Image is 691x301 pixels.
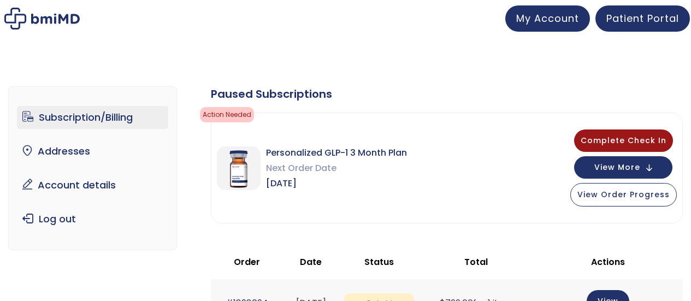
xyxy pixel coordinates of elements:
[8,86,177,250] nav: Account pages
[266,161,407,176] span: Next Order Date
[364,256,394,268] span: Status
[606,11,679,25] span: Patient Portal
[17,174,168,197] a: Account details
[516,11,579,25] span: My Account
[505,5,590,32] a: My Account
[211,86,683,102] div: Paused Subscriptions
[17,106,168,129] a: Subscription/Billing
[594,164,640,171] span: View More
[266,176,407,191] span: [DATE]
[17,140,168,163] a: Addresses
[577,189,670,200] span: View Order Progress
[574,156,672,179] button: View More
[17,208,168,231] a: Log out
[591,256,625,268] span: Actions
[570,183,677,206] button: View Order Progress
[4,8,80,29] img: My account
[234,256,260,268] span: Order
[200,107,254,122] span: Action Needed
[266,145,407,161] span: Personalized GLP-1 3 Month Plan
[300,256,322,268] span: Date
[574,129,673,152] button: Complete Check In
[464,256,488,268] span: Total
[595,5,690,32] a: Patient Portal
[581,135,666,146] span: Complete Check In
